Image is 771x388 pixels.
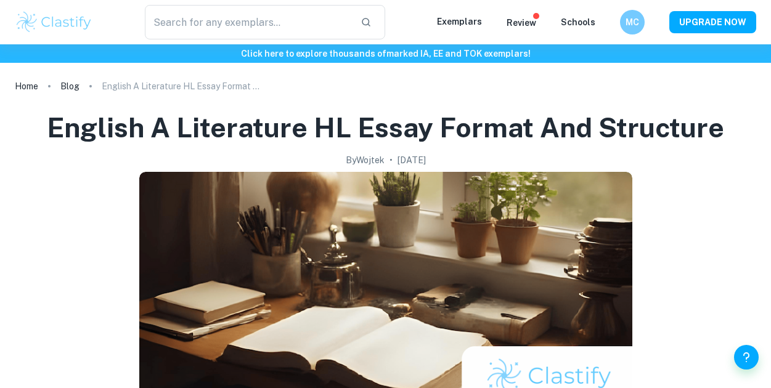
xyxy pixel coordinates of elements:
h2: By Wojtek [346,153,385,167]
h2: [DATE] [398,153,426,167]
img: Clastify logo [15,10,93,34]
p: • [390,153,393,167]
a: Schools [561,17,595,27]
h6: MC [626,15,640,29]
p: Review [507,16,536,30]
input: Search for any exemplars... [145,5,351,39]
a: Home [15,78,38,95]
button: UPGRADE NOW [669,11,756,33]
a: Blog [60,78,80,95]
h6: Click here to explore thousands of marked IA, EE and TOK exemplars ! [2,47,769,60]
button: Help and Feedback [734,345,759,370]
button: MC [620,10,645,34]
p: Exemplars [437,15,482,28]
h1: English A Literature HL Essay Format and Structure [47,110,724,146]
p: English A Literature HL Essay Format and Structure [102,79,262,93]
